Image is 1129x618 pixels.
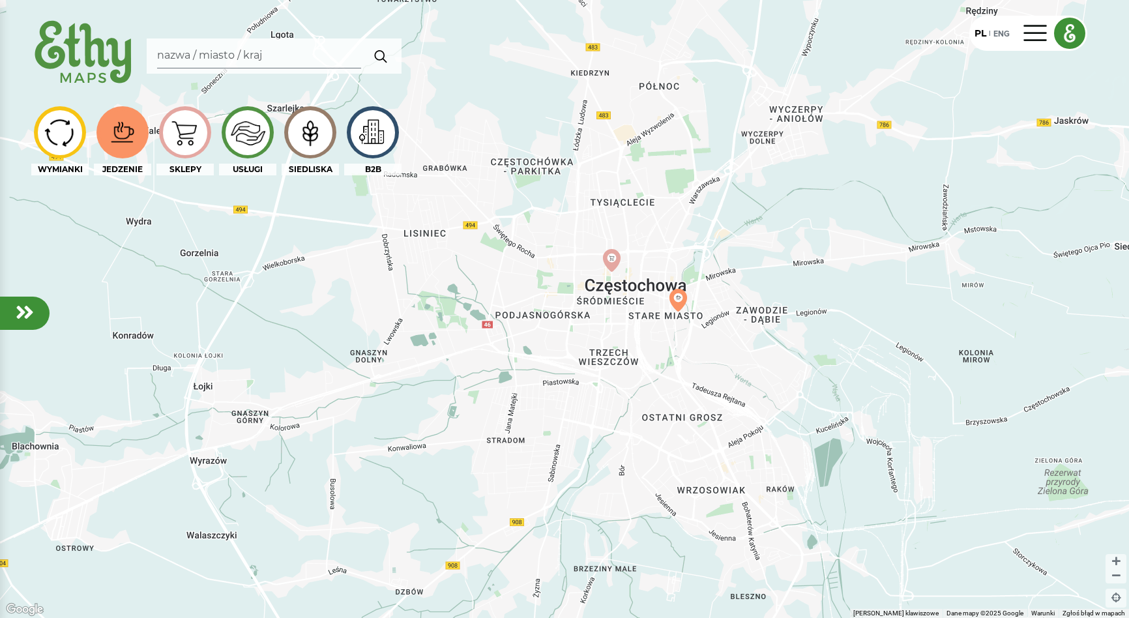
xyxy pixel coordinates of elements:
[3,601,46,618] a: Pokaż ten obszar w Mapach Google (otwiera się w nowym oknie)
[993,26,1010,40] div: ENG
[157,44,361,68] input: Search
[31,164,89,175] div: WYMIANKI
[369,43,393,69] img: search.svg
[946,610,1023,617] span: Dane mapy ©2025 Google
[1063,610,1125,617] a: Zgłoś błąd w mapach
[351,113,394,152] img: icon-image
[163,111,207,153] img: icon-image
[975,27,986,40] div: PL
[853,609,939,618] button: Skróty klawiszowe
[1031,610,1055,617] a: Warunki (otwiera się w nowej karcie)
[38,113,81,151] img: icon-image
[3,601,46,618] img: Google
[344,164,402,175] div: B2B
[94,164,151,175] div: JEDZENIE
[219,164,276,175] div: USŁUGI
[31,16,136,91] img: ethy-logo
[288,111,332,153] img: icon-image
[986,28,993,40] div: |
[1055,18,1085,48] img: ethy logo
[100,117,144,149] img: icon-image
[282,164,339,175] div: SIEDLISKA
[226,111,269,154] img: icon-image
[156,164,214,175] div: SKLEPY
